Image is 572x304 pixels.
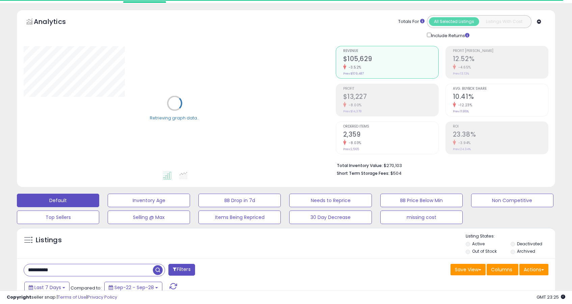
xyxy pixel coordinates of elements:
[453,72,469,76] small: Prev: 13.13%
[346,65,361,70] small: -3.52%
[150,115,199,121] div: Retrieving graph data..
[7,294,117,301] div: seller snap | |
[343,125,438,129] span: Ordered Items
[36,236,62,245] h5: Listings
[343,72,364,76] small: Prev: $109,487
[343,131,438,140] h2: 2,359
[7,294,31,300] strong: Copyright
[429,17,479,26] button: All Selected Listings
[453,49,548,53] span: Profit [PERSON_NAME]
[343,147,359,151] small: Prev: 2,565
[517,248,535,254] label: Archived
[337,170,389,176] b: Short Term Storage Fees:
[451,264,486,275] button: Save View
[517,241,542,247] label: Deactivated
[519,264,548,275] button: Actions
[456,65,471,70] small: -4.65%
[168,264,195,276] button: Filters
[114,284,154,291] span: Sep-22 - Sep-28
[343,109,361,113] small: Prev: $14,378
[24,282,70,293] button: Last 7 Days
[453,87,548,91] span: Avg. Buybox Share
[346,140,361,145] small: -8.03%
[491,266,512,273] span: Columns
[398,19,425,25] div: Totals For
[422,31,478,39] div: Include Returns
[337,161,543,169] li: $270,103
[537,294,565,300] span: 2025-10-6 23:25 GMT
[108,194,190,207] button: Inventory Age
[472,248,497,254] label: Out of Stock
[471,194,553,207] button: Non Competitive
[466,233,555,240] p: Listing States:
[472,241,485,247] label: Active
[104,282,162,293] button: Sep-22 - Sep-28
[343,55,438,64] h2: $105,629
[453,109,469,113] small: Prev: 11.86%
[453,125,548,129] span: ROI
[289,211,372,224] button: 30 Day Decrease
[380,194,463,207] button: BB Price Below Min
[87,294,117,300] a: Privacy Policy
[380,211,463,224] button: missing cost
[198,211,281,224] button: Items Being Repriced
[479,17,529,26] button: Listings With Cost
[34,284,61,291] span: Last 7 Days
[71,285,102,291] span: Compared to:
[453,147,471,151] small: Prev: 24.34%
[487,264,518,275] button: Columns
[17,194,99,207] button: Default
[289,194,372,207] button: Needs to Reprice
[343,87,438,91] span: Profit
[346,103,362,108] small: -8.00%
[108,211,190,224] button: Selling @ Max
[390,170,402,176] span: $504
[343,49,438,53] span: Revenue
[343,93,438,102] h2: $13,227
[456,103,472,108] small: -12.23%
[453,131,548,140] h2: 23.38%
[453,55,548,64] h2: 12.52%
[337,163,383,168] b: Total Inventory Value:
[17,211,99,224] button: Top Sellers
[34,17,79,28] h5: Analytics
[58,294,86,300] a: Terms of Use
[198,194,281,207] button: BB Drop in 7d
[456,140,471,145] small: -3.94%
[453,93,548,102] h2: 10.41%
